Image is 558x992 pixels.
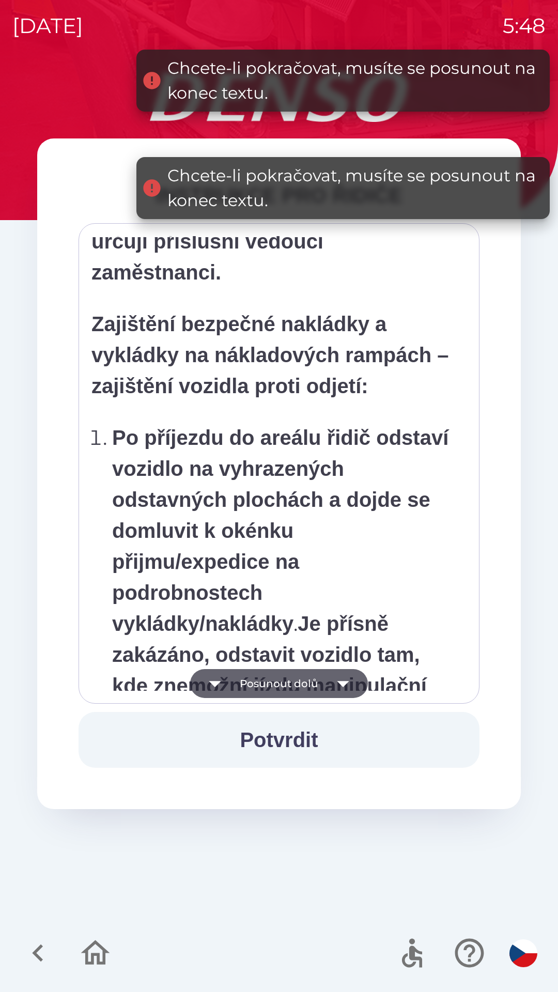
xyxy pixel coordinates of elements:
strong: Pořadí aut při nakládce i vykládce určují příslušní vedoucí zaměstnanci. [91,199,424,284]
img: Logo [37,72,521,122]
p: . Řidič je povinen při nájezdu na rampu / odjezdu z rampy dbát instrukcí od zaměstnanců skladu. [112,422,452,825]
p: 5:48 [503,10,546,41]
p: [DATE] [12,10,83,41]
strong: Po příjezdu do areálu řidič odstaví vozidlo na vyhrazených odstavných plochách a dojde se domluvi... [112,426,448,635]
button: Potvrdit [79,712,479,768]
strong: Zajištění bezpečné nakládky a vykládky na nákladových rampách – zajištění vozidla proti odjetí: [91,313,448,397]
div: INSTRUKCE PRO ŘIDIČE [79,180,479,211]
div: Chcete-li pokračovat, musíte se posunout na konec textu. [167,56,539,105]
div: Chcete-li pokračovat, musíte se posunout na konec textu. [167,163,539,213]
button: Posunout dolů [190,669,368,698]
img: cs flag [509,939,537,967]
